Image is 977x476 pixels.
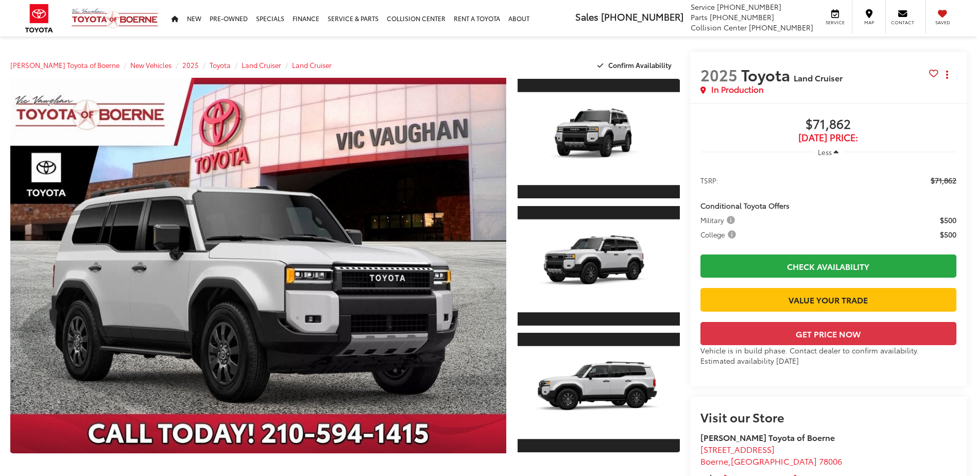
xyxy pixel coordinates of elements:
span: Parts [691,12,708,22]
span: dropdown dots [946,71,948,79]
a: 2025 [182,60,199,70]
span: Less [818,147,832,157]
span: Service [824,19,847,26]
span: [PHONE_NUMBER] [710,12,774,22]
img: 2025 Toyota Land Cruiser Land Cruiser [516,92,681,185]
div: Vehicle is in build phase. Contact dealer to confirm availability. Estimated availability [DATE] [700,345,956,366]
span: Contact [891,19,914,26]
img: 2025 Toyota Land Cruiser Land Cruiser [5,76,511,455]
button: Get Price Now [700,322,956,345]
button: College [700,229,740,240]
span: $71,862 [700,117,956,132]
span: 2025 [700,63,738,86]
h2: Visit our Store [700,410,956,423]
span: 78006 [819,455,842,467]
a: [STREET_ADDRESS] Boerne,[GEOGRAPHIC_DATA] 78006 [700,443,842,467]
span: [DATE] Price: [700,132,956,143]
span: Boerne [700,455,728,467]
a: Value Your Trade [700,288,956,311]
span: [PHONE_NUMBER] [717,2,781,12]
span: In Production [711,83,764,95]
a: Expand Photo 2 [518,205,679,327]
span: $500 [940,229,956,240]
button: Military [700,215,739,225]
a: Expand Photo 1 [518,78,679,199]
span: TSRP: [700,175,718,185]
button: Confirm Availability [592,56,680,74]
a: Land Cruiser [292,60,332,70]
strong: [PERSON_NAME] Toyota of Boerne [700,431,835,443]
span: Military [700,215,737,225]
span: Land Cruiser [794,72,843,83]
span: Collision Center [691,22,747,32]
a: Expand Photo 0 [10,78,506,453]
a: New Vehicles [130,60,172,70]
span: Saved [931,19,954,26]
img: 2025 Toyota Land Cruiser Land Cruiser [516,346,681,439]
span: , [700,455,842,467]
span: [PHONE_NUMBER] [601,10,683,23]
a: Toyota [210,60,231,70]
button: Less [813,143,844,161]
span: [PHONE_NUMBER] [749,22,813,32]
img: 2025 Toyota Land Cruiser Land Cruiser [516,219,681,312]
span: College [700,229,738,240]
span: [STREET_ADDRESS] [700,443,775,455]
button: Actions [938,65,956,83]
span: Service [691,2,715,12]
span: Map [858,19,880,26]
span: $500 [940,215,956,225]
a: Check Availability [700,254,956,278]
a: [PERSON_NAME] Toyota of Boerne [10,60,119,70]
span: Confirm Availability [608,60,672,70]
span: Sales [575,10,598,23]
span: [GEOGRAPHIC_DATA] [731,455,817,467]
a: Land Cruiser [242,60,281,70]
a: Expand Photo 3 [518,332,679,453]
span: $71,862 [931,175,956,185]
span: Conditional Toyota Offers [700,200,790,211]
img: Vic Vaughan Toyota of Boerne [71,8,159,29]
span: Toyota [741,63,794,86]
